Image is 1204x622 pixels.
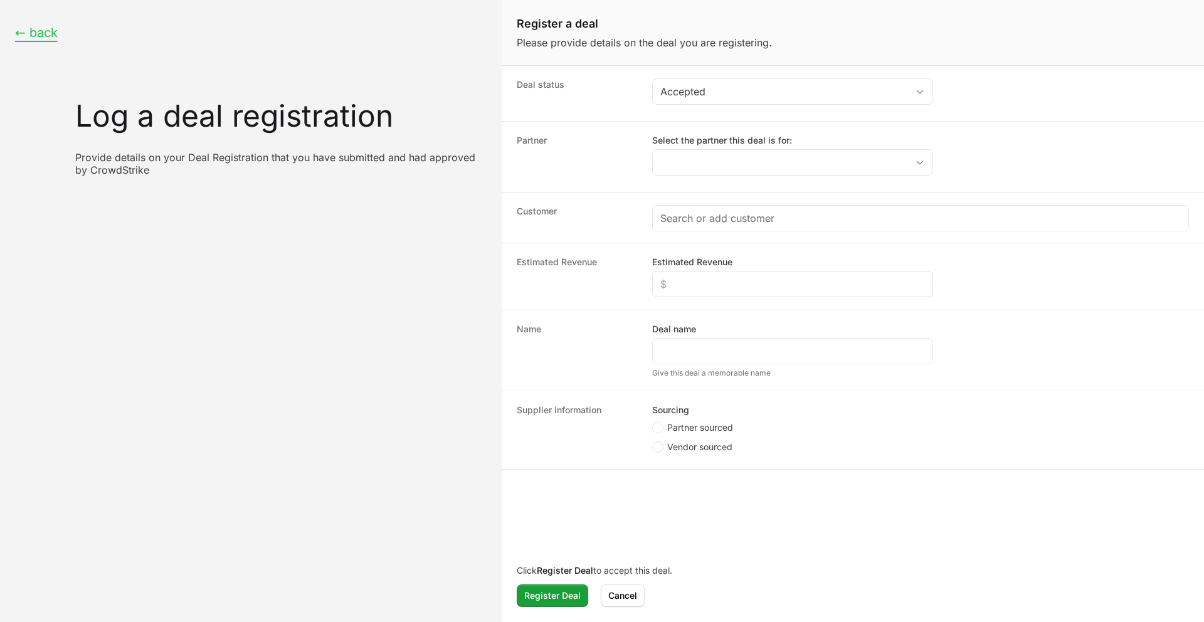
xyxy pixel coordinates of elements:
button: Accepted [653,79,932,104]
dt: Name [517,323,637,378]
button: Cancel [601,584,645,607]
dt: Deal status [517,78,637,108]
button: ← back [15,25,58,41]
div: Accepted [660,84,907,99]
dl: Create activity form [502,66,1204,470]
legend: Sourcing [652,404,689,416]
p: Provide details on your Deal Registration that you have submitted and had approved by CrowdStrike [75,151,487,176]
dt: Partner [517,134,637,179]
span: Cancel [608,588,637,603]
dt: Customer [517,205,637,230]
p: Click to accept this deal. [517,564,1189,577]
span: Register Deal [524,588,581,603]
label: Select the partner this deal is for: [652,134,933,147]
label: Estimated Revenue [652,256,732,268]
button: Register Deal [517,584,588,607]
b: Register Deal [537,565,593,576]
h1: Log a deal registration [75,101,487,131]
dt: Estimated Revenue [517,256,637,297]
h1: Register a deal [517,15,1189,33]
div: Open [907,150,932,175]
span: Vendor sourced [667,441,732,453]
dt: Supplier information [517,404,637,456]
label: Deal name [652,323,696,335]
input: Search or add customer [660,211,1181,226]
input: $ [660,277,925,292]
p: Please provide details on the deal you are registering. [517,35,1189,50]
span: Partner sourced [667,421,733,434]
div: Give this deal a memorable name [652,368,933,378]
